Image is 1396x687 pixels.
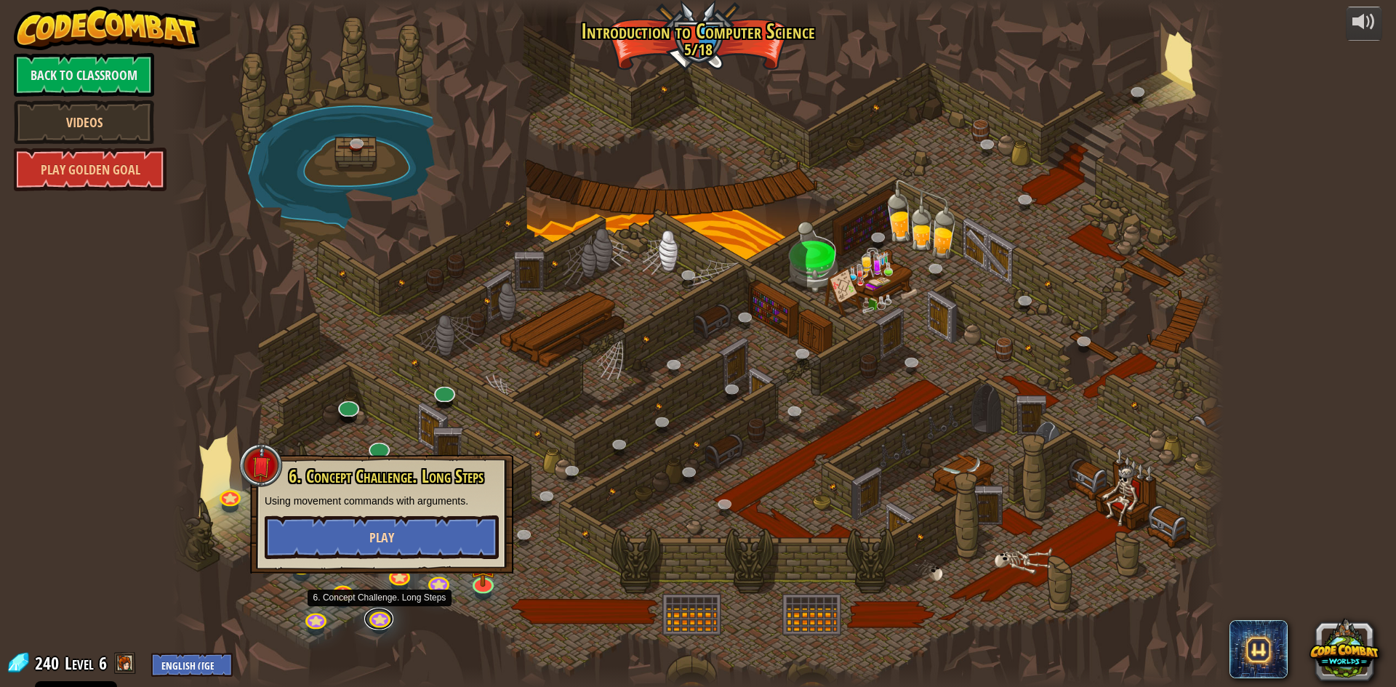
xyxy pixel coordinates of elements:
button: Adjust volume [1346,7,1382,41]
button: Play [265,515,499,559]
img: CodeCombat - Learn how to code by playing a game [14,7,200,50]
a: Videos [14,100,154,144]
a: Play Golden Goal [14,148,167,191]
p: Using movement commands with arguments. [265,494,499,508]
a: Back to Classroom [14,53,154,97]
span: 6. Concept Challenge. Long Steps [289,464,484,489]
span: 240 [35,651,63,675]
span: 6 [99,651,107,675]
img: level-banner-unstarted.png [469,538,497,587]
span: Play [369,529,394,547]
span: Level [65,651,94,675]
